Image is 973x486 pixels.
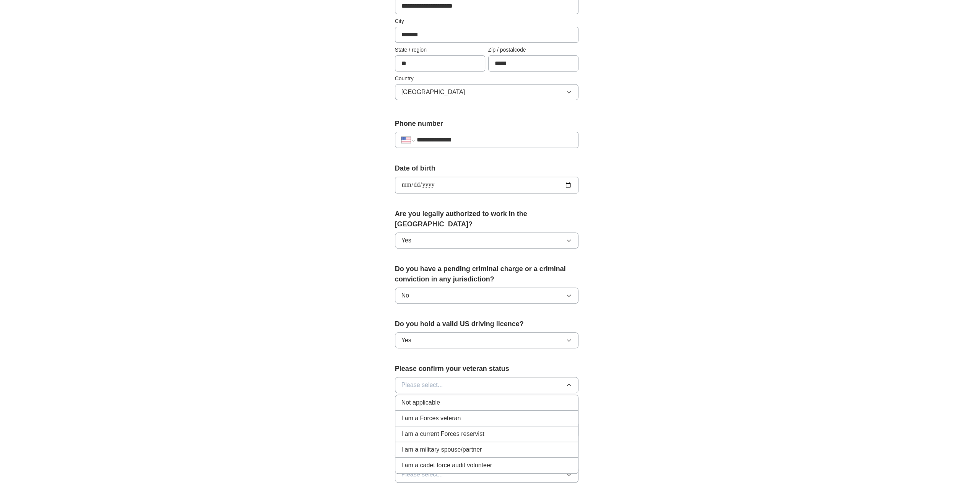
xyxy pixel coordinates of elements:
[395,232,578,249] button: Yes
[401,380,443,390] span: Please select...
[395,364,578,374] label: Please confirm your veteran status
[395,466,578,483] button: Please select...
[401,336,411,345] span: Yes
[395,209,578,229] label: Are you legally authorized to work in the [GEOGRAPHIC_DATA]?
[401,470,443,479] span: Please select...
[401,236,411,245] span: Yes
[395,17,578,25] label: City
[395,119,578,129] label: Phone number
[395,264,578,284] label: Do you have a pending criminal charge or a criminal conviction in any jurisdiction?
[401,429,484,439] span: I am a current Forces reservist
[395,319,578,329] label: Do you hold a valid US driving licence?
[395,332,578,348] button: Yes
[395,377,578,393] button: Please select...
[401,88,465,97] span: [GEOGRAPHIC_DATA]
[401,414,461,423] span: I am a Forces veteran
[488,46,578,54] label: Zip / postalcode
[401,291,409,300] span: No
[395,84,578,100] button: [GEOGRAPHIC_DATA]
[401,445,482,454] span: I am a military spouse/partner
[401,461,492,470] span: I am a cadet force audit volunteer
[395,163,578,174] label: Date of birth
[395,75,578,83] label: Country
[401,398,440,407] span: Not applicable
[395,46,485,54] label: State / region
[395,288,578,304] button: No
